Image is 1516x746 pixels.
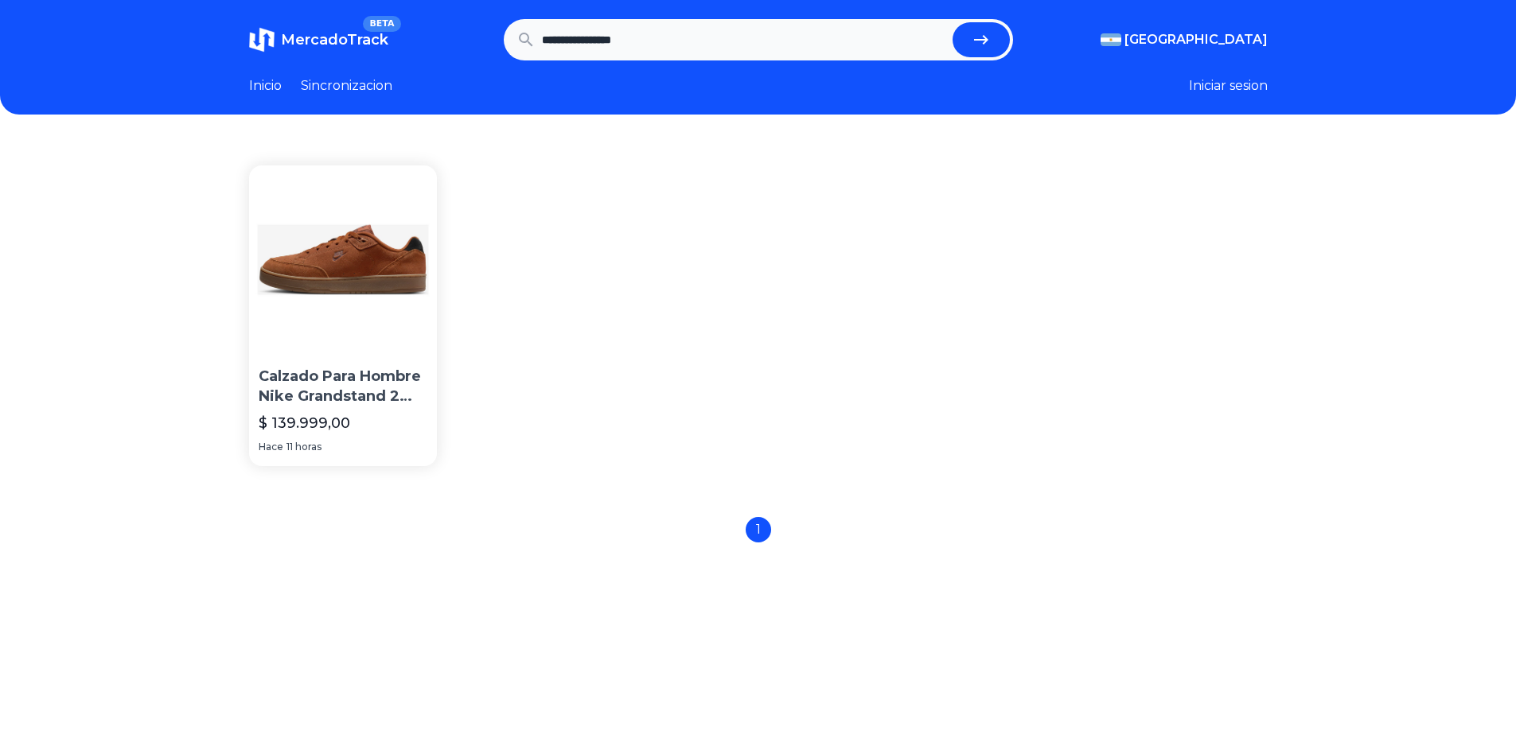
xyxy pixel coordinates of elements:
[363,16,400,32] span: BETA
[249,165,438,466] a: Calzado Para Hombre Nike Grandstand 2 MarrónCalzado Para Hombre Nike Grandstand 2 [PERSON_NAME]$ ...
[301,76,392,95] a: Sincronizacion
[259,441,283,453] span: Hace
[259,412,350,434] p: $ 139.999,00
[281,31,388,49] span: MercadoTrack
[249,27,275,52] img: MercadoTrack
[249,76,282,95] a: Inicio
[286,441,322,453] span: 11 horas
[1101,33,1121,46] img: Argentina
[1124,30,1268,49] span: [GEOGRAPHIC_DATA]
[259,367,428,406] p: Calzado Para Hombre Nike Grandstand 2 [PERSON_NAME]
[1189,76,1268,95] button: Iniciar sesion
[1101,30,1268,49] button: [GEOGRAPHIC_DATA]
[249,165,438,354] img: Calzado Para Hombre Nike Grandstand 2 Marrón
[249,27,388,52] a: MercadoTrackBETA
